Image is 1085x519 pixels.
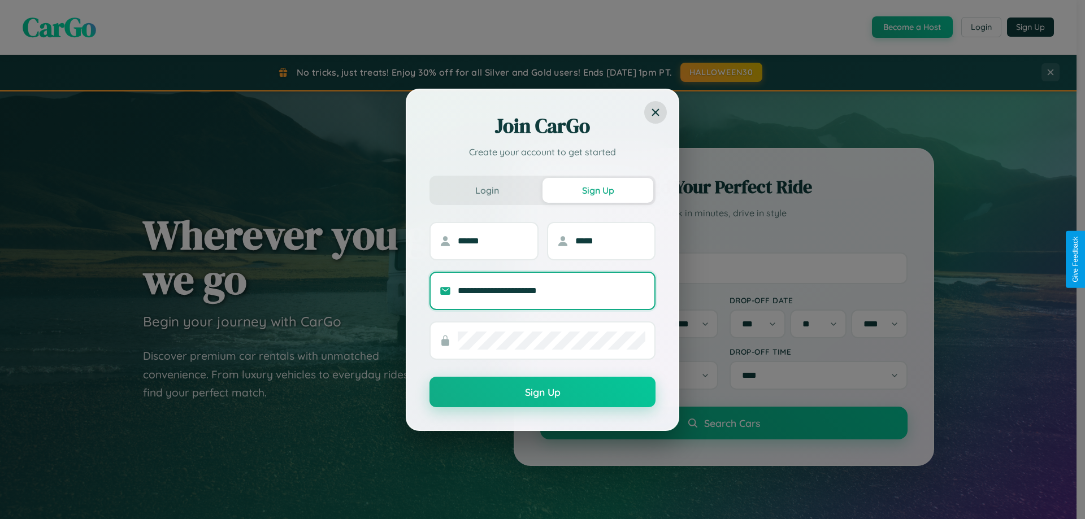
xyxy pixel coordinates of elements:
[429,145,656,159] p: Create your account to get started
[432,178,542,203] button: Login
[429,112,656,139] h2: Join CarGo
[542,178,653,203] button: Sign Up
[429,377,656,407] button: Sign Up
[1071,237,1079,282] div: Give Feedback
